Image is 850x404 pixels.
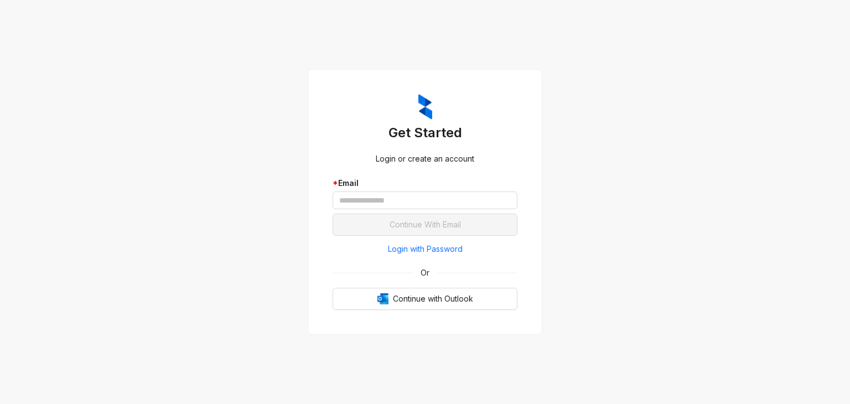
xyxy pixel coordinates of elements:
[413,267,437,279] span: Or
[393,293,473,305] span: Continue with Outlook
[388,243,463,255] span: Login with Password
[333,177,517,189] div: Email
[418,94,432,120] img: ZumaIcon
[333,153,517,165] div: Login or create an account
[333,288,517,310] button: OutlookContinue with Outlook
[333,124,517,142] h3: Get Started
[333,214,517,236] button: Continue With Email
[333,240,517,258] button: Login with Password
[377,293,388,304] img: Outlook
